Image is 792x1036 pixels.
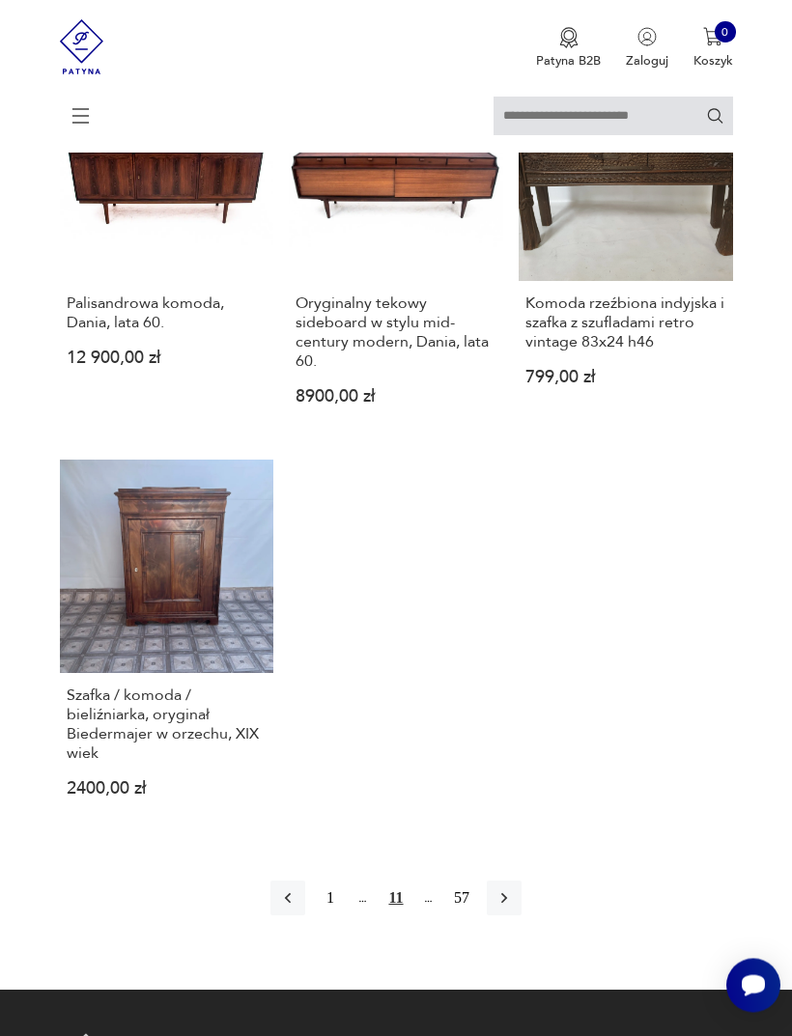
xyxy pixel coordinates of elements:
[296,391,495,406] p: 8900,00 zł
[313,882,348,916] button: 1
[60,461,274,827] a: Szafka / komoda / bieliźniarka, oryginał Biedermajer w orzechu, XIX wiekSzafka / komoda / bieliźn...
[559,27,579,48] img: Ikona medalu
[519,69,733,435] a: Komoda rzeźbiona indyjska i szafka z szufladami retro vintage 83x24 h46Komoda rzeźbiona indyjska ...
[693,52,733,70] p: Koszyk
[296,294,495,372] h3: Oryginalny tekowy sideboard w stylu mid-century modern, Dania, lata 60.
[726,959,780,1013] iframe: Smartsupp widget button
[379,882,413,916] button: 11
[536,27,601,70] a: Ikona medaluPatyna B2B
[289,69,503,435] a: Oryginalny tekowy sideboard w stylu mid-century modern, Dania, lata 60.Oryginalny tekowy sideboar...
[626,52,668,70] p: Zaloguj
[525,372,725,386] p: 799,00 zł
[67,783,267,798] p: 2400,00 zł
[693,27,733,70] button: 0Koszyk
[67,294,267,333] h3: Palisandrowa komoda, Dania, lata 60.
[67,686,267,764] h3: Szafka / komoda / bieliźniarka, oryginał Biedermajer w orzechu, XIX wiek
[525,294,725,352] h3: Komoda rzeźbiona indyjska i szafka z szufladami retro vintage 83x24 h46
[67,352,267,367] p: 12 900,00 zł
[444,882,479,916] button: 57
[626,27,668,70] button: Zaloguj
[536,52,601,70] p: Patyna B2B
[60,69,274,435] a: Palisandrowa komoda, Dania, lata 60.Palisandrowa komoda, Dania, lata 60.12 900,00 zł
[637,27,657,46] img: Ikonka użytkownika
[715,21,736,42] div: 0
[703,27,722,46] img: Ikona koszyka
[536,27,601,70] button: Patyna B2B
[706,106,724,125] button: Szukaj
